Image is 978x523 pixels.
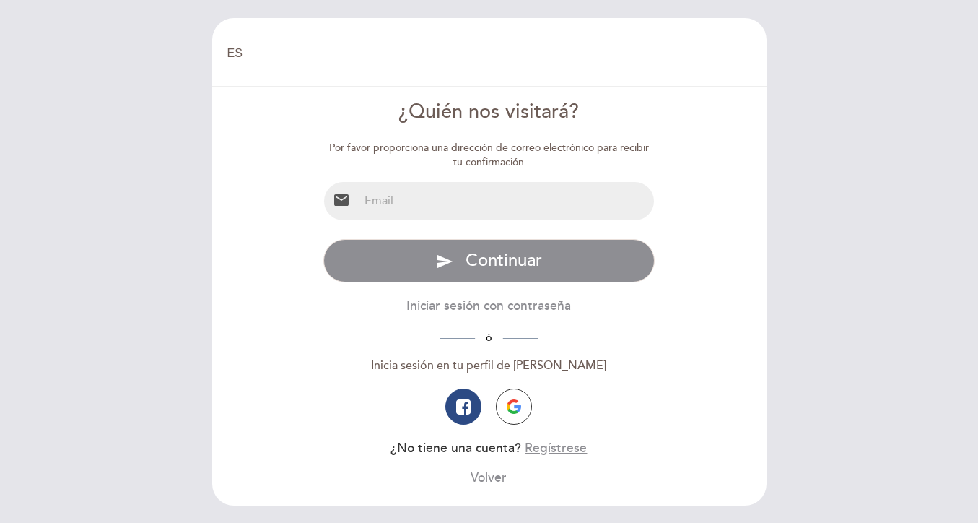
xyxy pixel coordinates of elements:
[333,191,350,209] i: email
[323,239,655,282] button: send Continuar
[390,441,521,456] span: ¿No tiene una cuenta?
[475,332,503,344] span: ó
[507,399,521,414] img: icon-google.png
[323,358,655,374] div: Inicia sesión en tu perfil de [PERSON_NAME]
[466,250,542,271] span: Continuar
[471,469,507,487] button: Volver
[525,439,587,457] button: Regístrese
[359,182,654,220] input: Email
[436,253,453,270] i: send
[323,141,655,170] div: Por favor proporciona una dirección de correo electrónico para recibir tu confirmación
[323,98,655,126] div: ¿Quién nos visitará?
[406,297,571,315] button: Iniciar sesión con contraseña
